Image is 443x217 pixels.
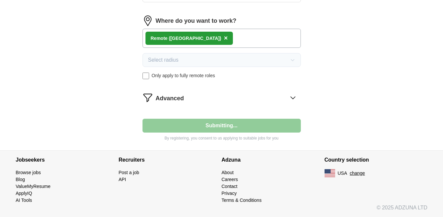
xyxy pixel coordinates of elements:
[16,198,32,203] a: AI Tools
[152,72,215,79] span: Only apply to fully remote roles
[119,170,139,175] a: Post a job
[325,169,335,177] img: US flag
[119,177,126,182] a: API
[156,16,237,25] label: Where do you want to work?
[222,177,238,182] a: Careers
[222,191,237,196] a: Privacy
[350,170,365,177] button: change
[11,204,433,217] div: © 2025 ADZUNA LTD
[325,151,427,169] h4: Country selection
[148,56,179,64] span: Select radius
[222,184,237,189] a: Contact
[142,15,153,26] img: location.png
[224,33,228,43] button: ×
[338,170,347,177] span: USA
[16,170,41,175] a: Browse jobs
[222,198,262,203] a: Terms & Conditions
[142,119,301,133] button: Submitting...
[16,191,32,196] a: ApplyIQ
[16,177,25,182] a: Blog
[142,92,153,103] img: filter
[142,73,149,79] input: Only apply to fully remote roles
[222,170,234,175] a: About
[224,34,228,42] span: ×
[142,135,301,141] p: By registering, you consent to us applying to suitable jobs for you
[142,53,301,67] button: Select radius
[16,184,51,189] a: ValueMyResume
[156,94,184,103] span: Advanced
[151,35,221,42] div: Remote ([GEOGRAPHIC_DATA])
